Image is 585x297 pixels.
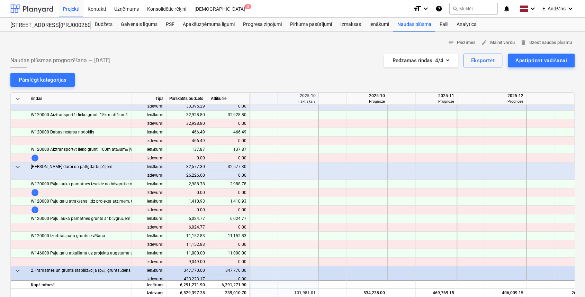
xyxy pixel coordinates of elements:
div: 0.00 [211,188,246,197]
span: Šo rindas vienību nevar prognozēt, pirms nav atjaunināts pārskatītais budžets [31,188,39,197]
div: Redzamās rindas : 4/4 [392,56,449,65]
button: Meklēt [449,3,498,15]
span: Šo rindas vienību nevar prognozēt, pirms nav atjaunināts pārskatītais budžets [31,206,39,214]
div: 0.00 [166,154,208,163]
div: 0.00 [211,206,246,214]
span: E. Andžāns [542,6,566,12]
div: 32,577.30 [208,163,250,171]
div: 137.87 [211,145,246,154]
div: 0.00 [211,258,246,266]
span: delete [520,39,526,46]
span: keyboard_arrow_down [13,95,22,103]
div: 11,000.00 [166,249,208,258]
div: 2025-10 [349,93,385,99]
div: Izdevumi [132,275,166,284]
div: Faktiskais [280,99,316,104]
div: Ienākumi [132,280,166,289]
div: Izdevumi [132,171,166,180]
a: Izmaksas [336,18,365,31]
div: Prognoze [349,99,385,104]
div: 26,226.60 [166,171,208,180]
div: Ienākumi [132,214,166,223]
span: search [452,6,458,11]
div: Ienākumi [132,249,166,258]
div: Izdevumi [132,206,166,214]
a: PSF [162,18,179,31]
div: 433,223.17 [166,275,208,284]
button: Pārslēgt kategorijas [10,73,75,87]
span: 2. Pamatnes un grunts stabilizācija (pāļi, gruntsūdens pazemināšana) [31,266,160,275]
div: Ienākumi [132,145,166,154]
a: Analytics [452,18,480,31]
i: keyboard_arrow_down [566,4,575,13]
a: Galvenais līgums [117,18,162,31]
div: Izdevumi [132,223,166,232]
span: edit [481,39,487,46]
div: 32,928.80 [211,111,246,119]
div: 11,000.00 [211,249,246,258]
div: Kopā mēnesī [28,280,132,289]
div: 6,024.77 [211,214,246,223]
span: Dzēst naudas plūsmu [520,39,572,47]
span: 2 [244,4,251,9]
div: 347,770.00 [208,266,250,275]
div: Ienākumi [132,128,166,137]
i: format_size [413,4,422,13]
div: Pirkuma pasūtījumi [286,18,336,31]
span: W120000 Pāļu lauka pamatnes grunts ar būvgružiem izvēšana un utilizācija [31,214,172,223]
div: 32,577.30 [166,163,208,171]
button: Redzamās rindas:4/4 [384,54,458,67]
span: W120000 Aiztransportēt lieko grunti 100m attālumā (virskārta) [31,145,147,154]
iframe: Chat Widget [550,264,585,297]
i: keyboard_arrow_down [529,4,537,13]
div: 1,410.93 [166,197,208,206]
button: Dzēst naudas plūsmu [517,37,575,48]
div: [STREET_ADDRESS](PRJ0002600) 2601946 [10,22,82,29]
div: 6,291,271.90 [166,280,208,289]
span: Šo rindas vienību nevar prognozēt, pirms nav atjaunināts pārskatītais budžets [31,154,39,162]
div: 0.00 [211,240,246,249]
a: Naudas plūsma [393,18,435,31]
a: Progresa ziņojumi [239,18,286,31]
div: 33,395.29 [166,102,208,111]
div: Ienākumi [132,197,166,206]
div: 347,770.00 [166,266,208,275]
div: 0.00 [208,171,250,180]
span: keyboard_arrow_down [13,267,22,275]
span: Piezīmes [448,39,476,47]
div: 0.00 [208,102,250,111]
div: 32,928.80 [166,119,208,128]
button: Mainīt vārdu [478,37,517,48]
button: Apstiprināt vadīšanai [508,54,575,67]
div: Eksportēt [471,56,495,65]
a: Faili [435,18,452,31]
span: notes [448,39,454,46]
div: Pārslēgt kategorijas [19,75,66,84]
div: 0.00 [211,119,246,128]
div: Ienākumi [132,111,166,119]
div: 11,152.83 [211,232,246,240]
div: Budžets [91,18,117,31]
div: Izdevumi [132,258,166,266]
div: 0.00 [166,206,208,214]
div: 2025-12 [488,93,523,99]
div: Ienākumi [365,18,393,31]
div: Tips [132,93,166,105]
div: 0.00 [211,137,246,145]
div: 9,049.00 [166,258,208,266]
div: 32,928.80 [166,111,208,119]
span: keyboard_arrow_down [13,163,22,171]
div: Atlikušie [208,93,250,105]
div: Izdevumi [132,154,166,163]
i: notifications [503,4,510,13]
div: Apstiprināt vadīšanai [515,56,567,65]
div: Ienākumi [132,163,166,171]
span: Naudas plūsmas prognozēšana — [DATE] [10,56,110,65]
div: Ienākumi [132,180,166,188]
